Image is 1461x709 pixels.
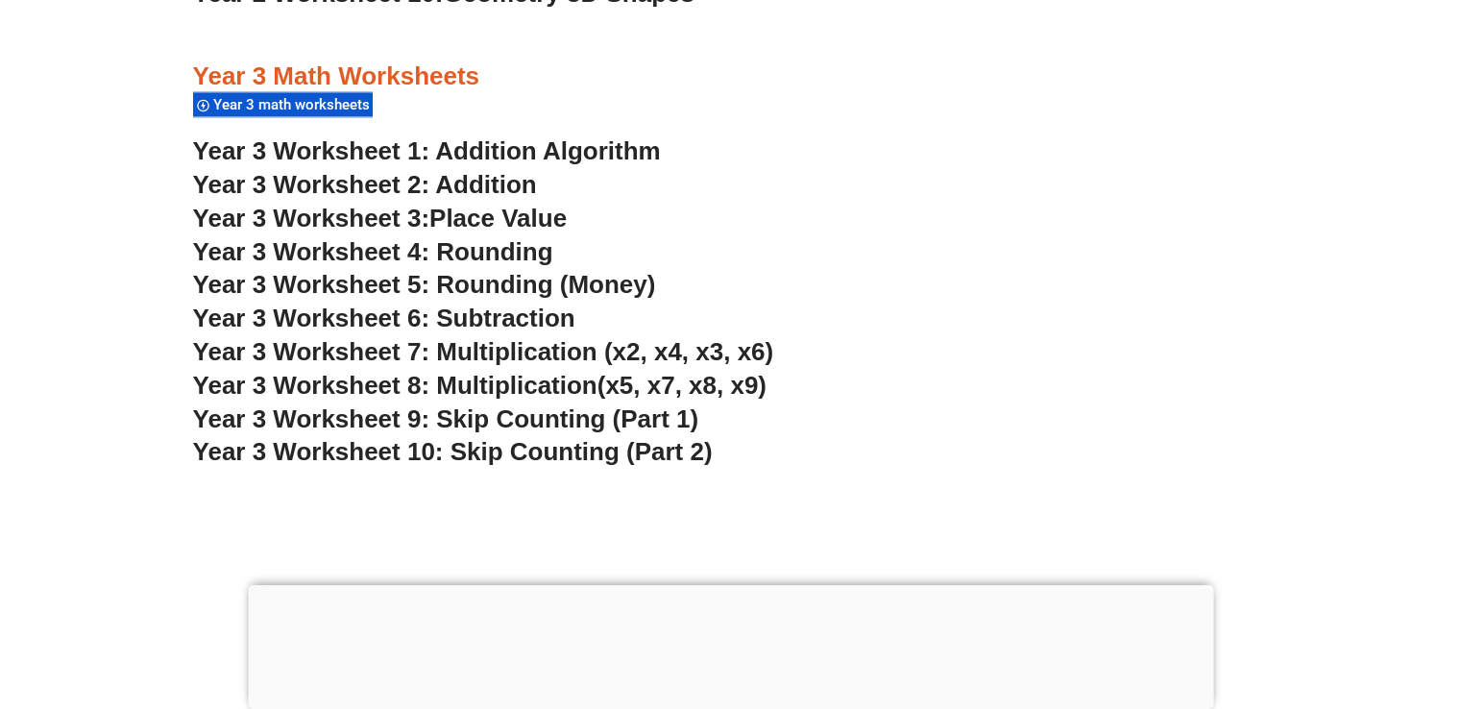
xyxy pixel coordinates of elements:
[193,136,661,165] a: Year 3 Worksheet 1: Addition Algorithm
[193,304,575,332] a: Year 3 Worksheet 6: Subtraction
[213,96,376,113] span: Year 3 math worksheets
[193,371,597,400] span: Year 3 Worksheet 8: Multiplication
[193,61,1269,93] h3: Year 3 Math Worksheets
[193,437,713,466] a: Year 3 Worksheet 10: Skip Counting (Part 2)
[193,91,373,117] div: Year 3 math worksheets
[193,204,430,232] span: Year 3 Worksheet 3:
[248,585,1213,704] iframe: Advertisement
[193,170,537,199] a: Year 3 Worksheet 2: Addition
[193,404,699,433] a: Year 3 Worksheet 9: Skip Counting (Part 1)
[193,337,774,366] a: Year 3 Worksheet 7: Multiplication (x2, x4, x3, x6)
[429,204,567,232] span: Place Value
[193,270,656,299] a: Year 3 Worksheet 5: Rounding (Money)
[193,204,568,232] a: Year 3 Worksheet 3:Place Value
[193,237,553,266] a: Year 3 Worksheet 4: Rounding
[597,371,767,400] span: (x5, x7, x8, x9)
[1141,493,1461,709] iframe: Chat Widget
[193,371,767,400] a: Year 3 Worksheet 8: Multiplication(x5, x7, x8, x9)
